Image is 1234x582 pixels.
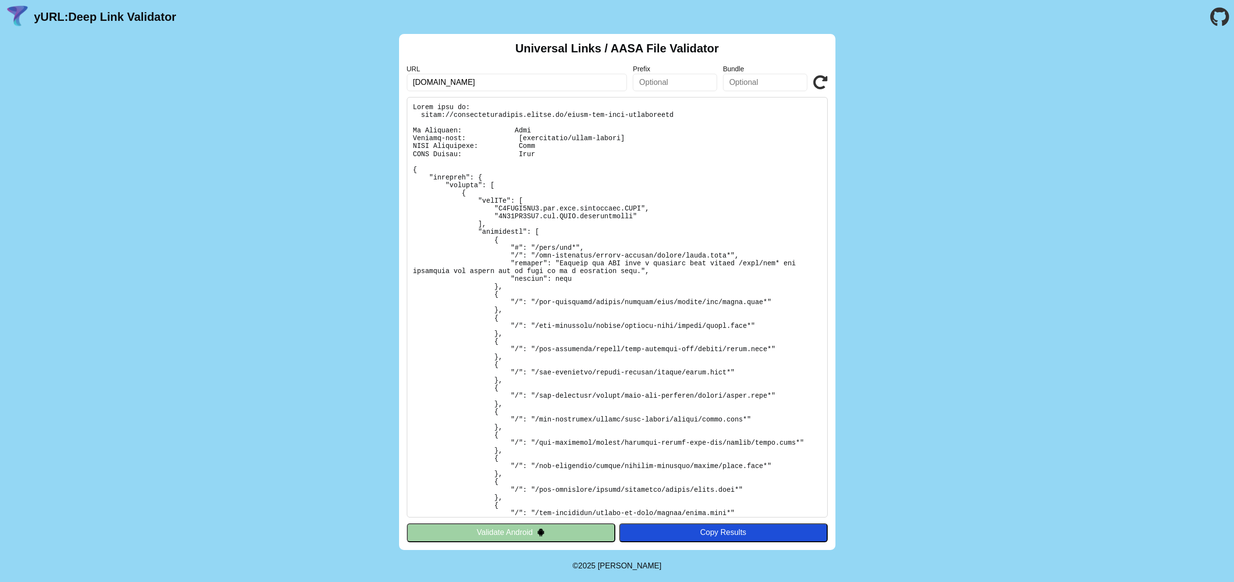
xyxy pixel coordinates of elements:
button: Validate Android [407,523,615,542]
span: 2025 [578,562,596,570]
label: Bundle [723,65,807,73]
label: Prefix [633,65,717,73]
input: Required [407,74,627,91]
button: Copy Results [619,523,828,542]
a: Michael Ibragimchayev's Personal Site [598,562,662,570]
a: yURL:Deep Link Validator [34,10,176,24]
footer: © [573,550,661,582]
label: URL [407,65,627,73]
img: yURL Logo [5,4,30,30]
div: Copy Results [624,528,823,537]
h2: Universal Links / AASA File Validator [515,42,719,55]
img: droidIcon.svg [537,528,545,536]
pre: Lorem ipsu do: sitam://consecteturadipis.elitse.do/eiusm-tem-inci-utlaboreetd Ma Aliquaen: Admi V... [407,97,828,517]
input: Optional [633,74,717,91]
input: Optional [723,74,807,91]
